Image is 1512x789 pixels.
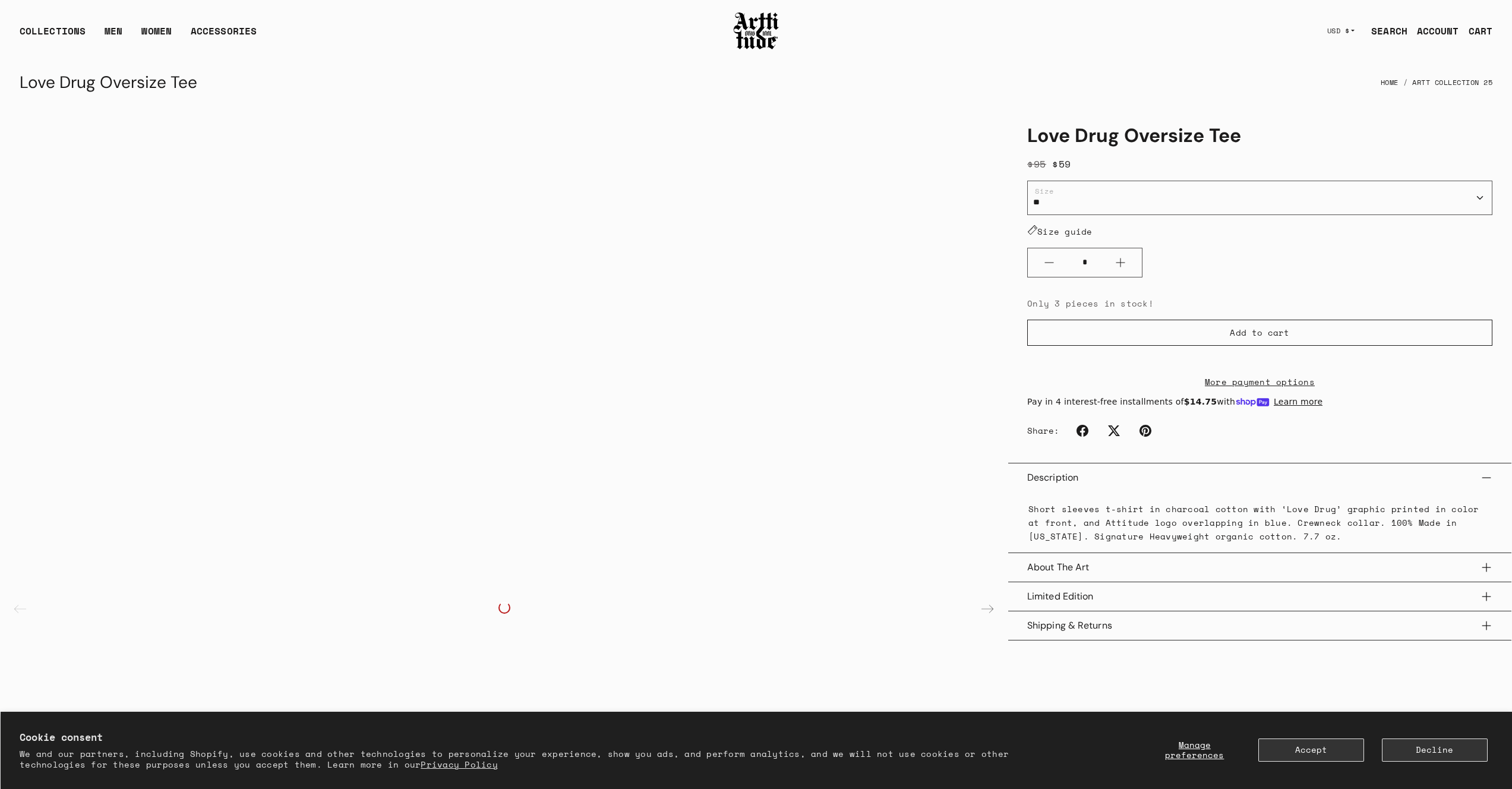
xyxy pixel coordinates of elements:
div: Only 3 pieces in stock! [1027,296,1492,310]
a: Privacy Policy [421,758,498,771]
a: Twitter [1101,418,1127,444]
a: Pinterest [1132,418,1159,444]
input: Quantity [1071,251,1099,273]
button: Decline [1382,738,1488,762]
button: Limited Edition [1027,582,1492,611]
div: Next slide [973,595,1002,623]
h1: Love Drug Oversize Tee [1027,124,1492,147]
a: MEN [105,24,122,48]
ul: Main navigation [10,24,266,48]
span: Share: [1027,425,1060,437]
span: USD $ [1327,26,1350,36]
span: Manage preferences [1165,738,1224,761]
p: We and our partners, including Shopify, use cookies and other technologies to personalize your ex... [20,749,1075,770]
a: Home [1381,70,1399,96]
a: ACCOUNT [1407,19,1459,43]
div: ACCESSORIES [191,24,257,48]
button: Description [1027,463,1492,492]
button: USD $ [1320,18,1362,44]
button: Manage preferences [1149,738,1240,762]
a: Size guide [1027,225,1093,238]
div: COLLECTIONS [20,24,86,48]
p: Short sleeves t-shirt in charcoal cotton with ‘Love Drug’ graphic printed in color at front, and ... [1028,502,1491,543]
a: Open cart [1459,19,1492,43]
a: Artt Collection 25 [1412,70,1492,96]
div: CART [1469,24,1492,38]
a: More payment options [1027,375,1492,389]
button: Plus [1099,248,1142,277]
h2: Cookie consent [20,731,1075,744]
img: Arttitude [733,11,780,51]
span: $59 [1052,157,1071,171]
button: About The Art [1027,553,1492,582]
a: SEARCH [1362,19,1407,43]
div: Love Drug Oversize Tee [20,68,197,97]
button: Add to cart [1027,320,1492,346]
a: Facebook [1069,418,1096,444]
a: WOMEN [141,24,172,48]
span: Add to cart [1230,327,1289,339]
span: $95 [1027,157,1046,171]
button: Minus [1028,248,1071,277]
button: Accept [1258,738,1364,762]
button: Shipping & Returns [1027,611,1492,640]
